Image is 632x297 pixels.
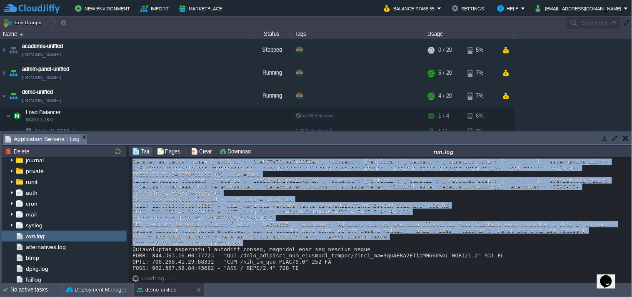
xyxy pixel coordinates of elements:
div: 6% [468,125,495,138]
a: private [24,167,45,175]
div: 7% [468,62,495,84]
img: AMDAwAAAACH5BAEAAAAALAAAAAABAAEAAAICRAEAOw== [22,125,34,138]
div: 5 / 20 [439,62,452,84]
img: AMDAwAAAACH5BAEAAAAALAAAAAABAAEAAAICRAEAOw== [0,39,7,61]
button: Help [497,3,521,13]
a: cron [24,200,39,207]
div: Running [250,85,292,107]
div: 4 / 20 [439,85,452,107]
img: AMDAwAAAACH5BAEAAAAALAAAAAABAAEAAAICRAEAOw== [20,33,23,35]
div: 1 / 4 [439,108,449,124]
a: runit [24,178,39,186]
span: no SLB access [296,113,334,118]
a: run.log [24,232,45,240]
a: [DOMAIN_NAME] [22,50,61,59]
a: journal [24,156,45,164]
span: Application Servers : Log [5,134,80,144]
img: AMDAwAAAACH5BAEAAAAALAAAAAABAAEAAAICRAEAOw== [17,125,22,138]
span: 1.28.0-almalinux-9 [296,128,332,133]
button: Tail [132,148,152,155]
a: btmp [24,254,40,262]
div: 1 / 4 [439,125,447,138]
button: Pages [157,148,183,155]
a: Load BalancerNGINX 1.28.0 [25,109,62,116]
div: Usage [426,29,514,39]
a: faillog [24,276,42,283]
button: [EMAIL_ADDRESS][DOMAIN_NAME] [536,3,624,13]
button: demo-unified [137,286,177,294]
img: CloudJiffy [3,3,60,14]
img: AMDAwAAAACH5BAEAAAAALAAAAAABAAEAAAICRAEAOw== [132,275,141,282]
a: alternatives.log [24,243,67,251]
a: admin-panel-unified [22,65,69,73]
img: AMDAwAAAACH5BAEAAAAALAAAAAABAAEAAAICRAEAOw== [7,62,19,84]
div: 0 / 20 [439,39,452,61]
div: Running [250,62,292,84]
img: AMDAwAAAACH5BAEAAAAALAAAAAABAAEAAAICRAEAOw== [6,108,11,124]
div: 6% [468,108,495,124]
div: Status [251,29,292,39]
img: AMDAwAAAACH5BAEAAAAALAAAAAABAAEAAAICRAEAOw== [7,39,19,61]
button: Deployment Manager [66,286,126,294]
div: Loading... [141,275,174,282]
a: dpkg.log [24,265,50,272]
div: run.log [257,148,630,155]
img: AMDAwAAAACH5BAEAAAAALAAAAAABAAEAAAICRAEAOw== [7,85,19,107]
img: AMDAwAAAACH5BAEAAAAALAAAAAABAAEAAAICRAEAOw== [11,108,23,124]
button: Marketplace [179,3,225,13]
div: 7% [468,85,495,107]
button: New Environment [75,3,132,13]
iframe: chat widget [597,264,624,289]
div: 5% [468,39,495,61]
img: AMDAwAAAACH5BAEAAAAALAAAAAABAAEAAAICRAEAOw== [0,85,7,107]
span: 238957 [34,128,75,135]
button: Import [140,3,172,13]
a: Node ID:238957 [34,128,75,135]
a: demo-unified [22,88,53,96]
a: academia-unified [22,42,63,50]
button: Balance ₹7465.55 [384,3,437,13]
button: Download [219,148,253,155]
span: NGINX 1.28.0 [26,118,53,123]
div: No active tasks [10,283,62,297]
a: auth [24,189,39,196]
a: syslog [24,221,44,229]
span: Node ID: [35,128,56,134]
img: AMDAwAAAACH5BAEAAAAALAAAAAABAAEAAAICRAEAOw== [0,62,7,84]
button: Delete [5,148,32,155]
div: Name [1,29,250,39]
button: Env Groups [3,17,44,28]
a: mail [24,211,38,218]
div: Stopped [250,39,292,61]
button: Settings [452,3,487,13]
a: [DOMAIN_NAME] [22,96,61,105]
button: Clear [191,148,214,155]
div: Tags [292,29,425,39]
a: [DOMAIN_NAME] [22,73,61,82]
span: Load Balancer [25,109,62,116]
